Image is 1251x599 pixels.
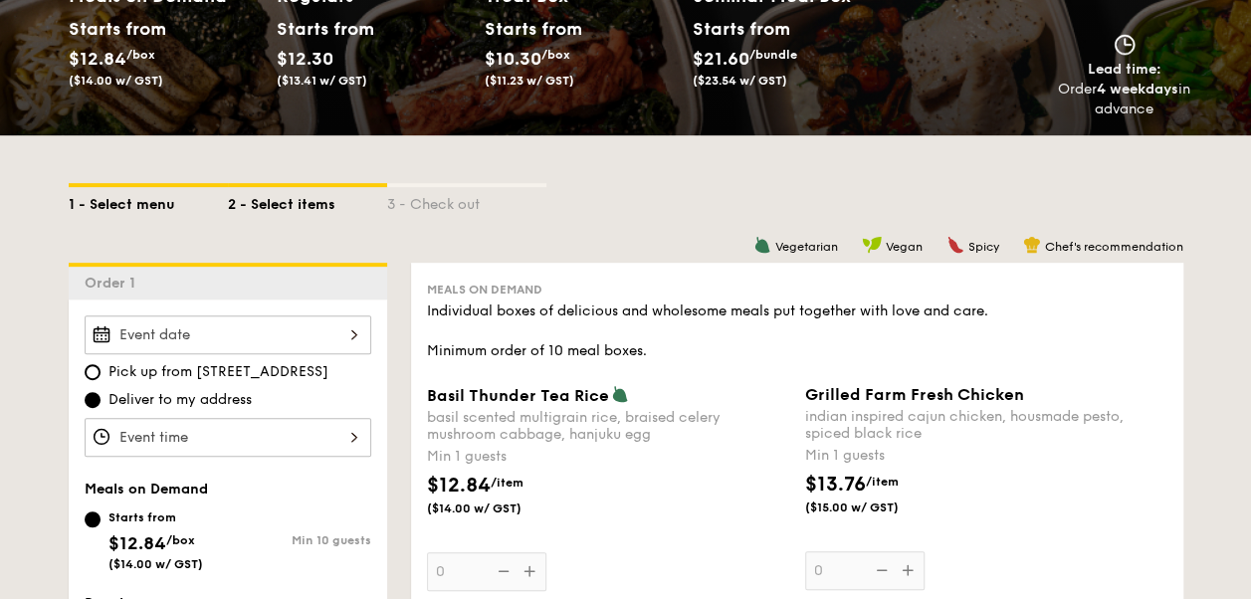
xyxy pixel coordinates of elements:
div: 2 - Select items [228,187,387,215]
span: Vegan [886,240,923,254]
span: ($11.23 w/ GST) [485,74,574,88]
img: icon-vegetarian.fe4039eb.svg [611,385,629,403]
div: Min 1 guests [427,447,789,467]
div: Starts from [485,14,573,44]
span: Spicy [968,240,999,254]
span: ($13.41 w/ GST) [277,74,367,88]
span: ($14.00 w/ GST) [427,500,562,516]
span: Meals on Demand [85,481,208,498]
input: Pick up from [STREET_ADDRESS] [85,364,101,380]
div: 3 - Check out [387,187,546,215]
strong: 4 weekdays [1097,81,1178,98]
div: indian inspired cajun chicken, housmade pesto, spiced black rice [805,408,1167,442]
span: $21.60 [693,48,749,70]
span: Pick up from [STREET_ADDRESS] [108,362,328,382]
div: Starts from [108,509,203,525]
span: Meals on Demand [427,283,542,297]
input: Starts from$12.84/box($14.00 w/ GST)Min 10 guests [85,511,101,527]
span: $12.84 [69,48,126,70]
div: basil scented multigrain rice, braised celery mushroom cabbage, hanjuku egg [427,409,789,443]
div: Min 10 guests [228,533,371,547]
span: Chef's recommendation [1045,240,1183,254]
span: $12.30 [277,48,333,70]
div: Starts from [277,14,365,44]
span: $12.84 [108,532,166,554]
span: ($23.54 w/ GST) [693,74,787,88]
span: $13.76 [805,473,866,497]
div: Starts from [693,14,789,44]
span: /box [126,48,155,62]
div: Individual boxes of delicious and wholesome meals put together with love and care. Minimum order ... [427,301,1167,361]
span: Basil Thunder Tea Rice [427,386,609,405]
img: icon-chef-hat.a58ddaea.svg [1023,236,1041,254]
input: Event time [85,418,371,457]
div: Order in advance [1058,80,1191,119]
input: Event date [85,315,371,354]
img: icon-clock.2db775ea.svg [1110,34,1140,56]
span: Grilled Farm Fresh Chicken [805,385,1024,404]
span: Lead time: [1088,61,1161,78]
input: Deliver to my address [85,392,101,408]
div: Min 1 guests [805,446,1167,466]
span: /box [166,533,195,547]
span: /item [491,476,523,490]
span: /box [541,48,570,62]
span: /bundle [749,48,797,62]
span: ($15.00 w/ GST) [805,499,940,515]
span: Deliver to my address [108,390,252,410]
img: icon-vegan.f8ff3823.svg [862,236,882,254]
span: $12.84 [427,474,491,498]
span: ($14.00 w/ GST) [108,557,203,571]
span: ($14.00 w/ GST) [69,74,163,88]
span: Order 1 [85,275,143,292]
span: Vegetarian [775,240,838,254]
span: $10.30 [485,48,541,70]
div: 1 - Select menu [69,187,228,215]
img: icon-vegetarian.fe4039eb.svg [753,236,771,254]
img: icon-spicy.37a8142b.svg [946,236,964,254]
div: Starts from [69,14,157,44]
span: /item [866,475,899,489]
